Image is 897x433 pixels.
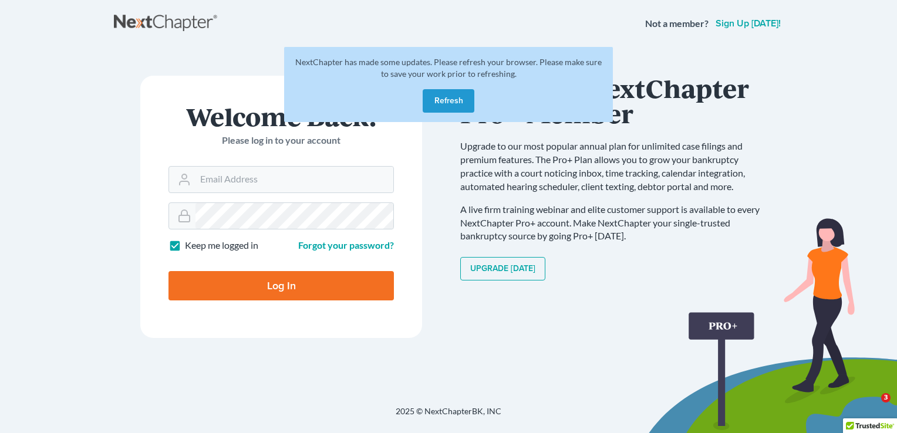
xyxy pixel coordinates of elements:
input: Log In [168,271,394,300]
h1: Welcome Back! [168,104,394,129]
button: Refresh [423,89,474,113]
strong: Not a member? [645,17,709,31]
a: Forgot your password? [298,239,394,251]
p: Please log in to your account [168,134,394,147]
span: NextChapter has made some updates. Please refresh your browser. Please make sure to save your wor... [295,57,602,79]
iframe: Intercom live chat [857,393,885,421]
input: Email Address [195,167,393,192]
a: Upgrade [DATE] [460,257,545,280]
h1: Become a NextChapter Pro+ Member [460,76,771,126]
span: 3 [881,393,891,402]
a: Sign up [DATE]! [713,19,783,28]
p: A live firm training webinar and elite customer support is available to every NextChapter Pro+ ac... [460,203,771,243]
p: Upgrade to our most popular annual plan for unlimited case filings and premium features. The Pro+... [460,140,771,193]
div: 2025 © NextChapterBK, INC [114,405,783,427]
label: Keep me logged in [185,239,258,252]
